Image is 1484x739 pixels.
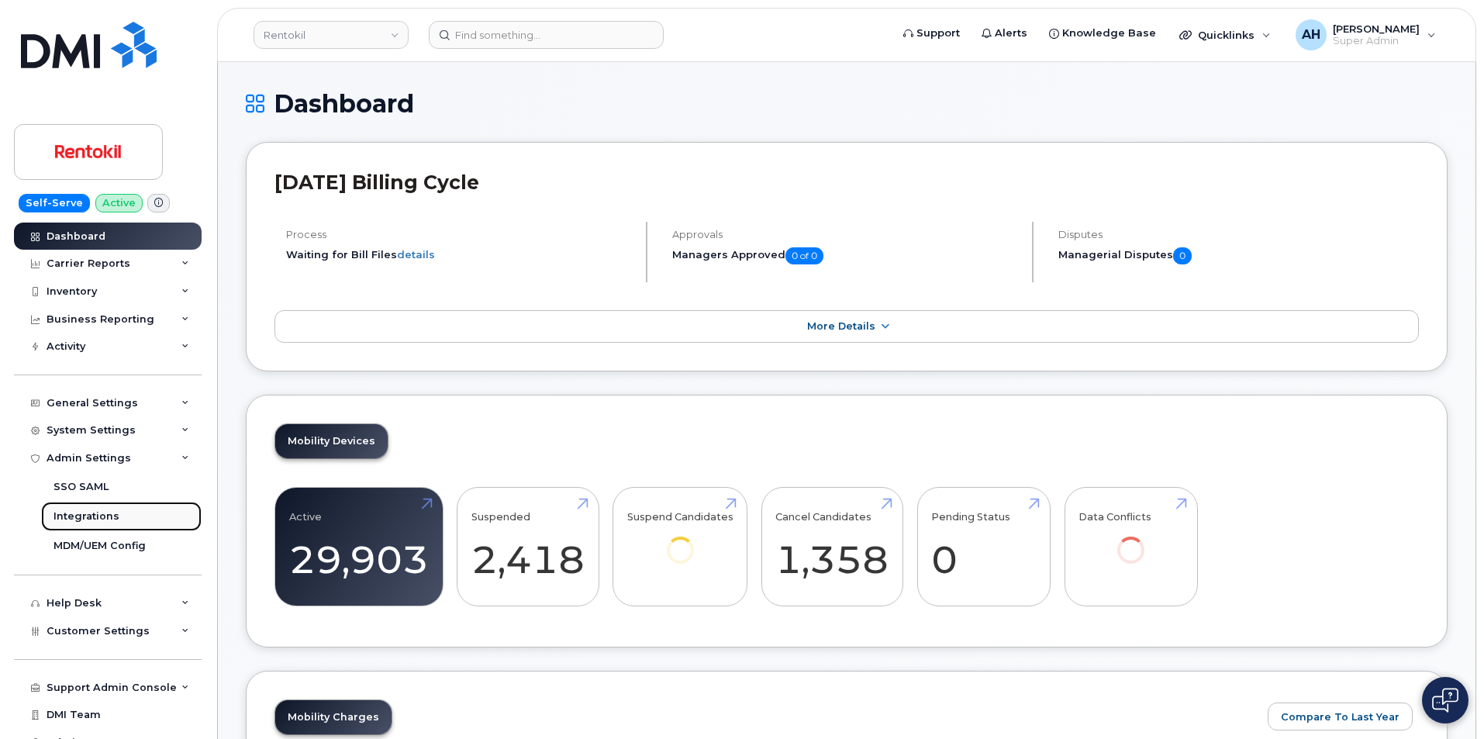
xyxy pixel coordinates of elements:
[672,247,1019,264] h5: Managers Approved
[274,171,1419,194] h2: [DATE] Billing Cycle
[785,247,823,264] span: 0 of 0
[286,229,633,240] h4: Process
[275,700,392,734] a: Mobility Charges
[246,90,1448,117] h1: Dashboard
[1058,247,1419,264] h5: Managerial Disputes
[672,229,1019,240] h4: Approvals
[1432,688,1458,713] img: Open chat
[1268,703,1413,730] button: Compare To Last Year
[397,248,435,261] a: details
[1173,247,1192,264] span: 0
[286,247,633,262] li: Waiting for Bill Files
[775,496,889,598] a: Cancel Candidates 1,358
[1058,229,1419,240] h4: Disputes
[931,496,1036,598] a: Pending Status 0
[807,320,875,332] span: More Details
[471,496,585,598] a: Suspended 2,418
[627,496,733,585] a: Suspend Candidates
[1281,710,1399,724] span: Compare To Last Year
[275,424,388,458] a: Mobility Devices
[1078,496,1183,585] a: Data Conflicts
[289,496,429,598] a: Active 29,903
